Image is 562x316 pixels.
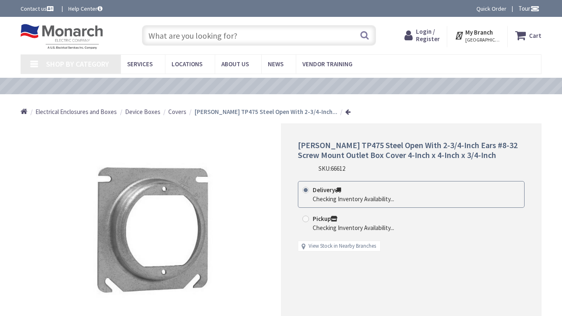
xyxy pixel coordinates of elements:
[318,164,345,173] div: SKU:
[465,28,493,36] strong: My Branch
[68,5,102,13] a: Help Center
[35,107,117,116] a: Electrical Enclosures and Boxes
[125,107,160,116] a: Device Boxes
[465,37,500,43] span: [GEOGRAPHIC_DATA], [GEOGRAPHIC_DATA]
[63,139,239,316] img: Crouse-Hinds TP475 Steel Open With 2-3/4-Inch Ears #8-32 Screw Mount Outlet Box Cover 4-Inch x 4-...
[168,108,186,116] span: Covers
[21,24,103,49] img: Monarch Electric Company
[313,215,337,223] strong: Pickup
[21,5,55,13] a: Contact us
[416,28,440,43] span: Login / Register
[127,60,153,68] span: Services
[302,60,353,68] span: Vendor Training
[142,25,376,46] input: What are you looking for?
[46,59,109,69] span: Shop By Category
[313,223,394,232] div: Checking Inventory Availability...
[195,108,337,116] strong: [PERSON_NAME] TP475 Steel Open With 2-3/4-Inch...
[515,28,541,43] a: Cart
[309,242,376,250] a: View Stock in Nearby Branches
[476,5,506,13] a: Quick Order
[125,108,160,116] span: Device Boxes
[455,28,500,43] div: My Branch [GEOGRAPHIC_DATA], [GEOGRAPHIC_DATA]
[529,28,541,43] strong: Cart
[168,107,186,116] a: Covers
[313,195,394,203] div: Checking Inventory Availability...
[298,140,518,160] span: [PERSON_NAME] TP475 Steel Open With 2-3/4-Inch Ears #8-32 Screw Mount Outlet Box Cover 4-Inch x 4...
[221,60,249,68] span: About Us
[35,108,117,116] span: Electrical Enclosures and Boxes
[172,60,202,68] span: Locations
[313,186,341,194] strong: Delivery
[518,5,539,12] span: Tour
[404,28,440,43] a: Login / Register
[268,60,283,68] span: News
[331,165,345,172] span: 66612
